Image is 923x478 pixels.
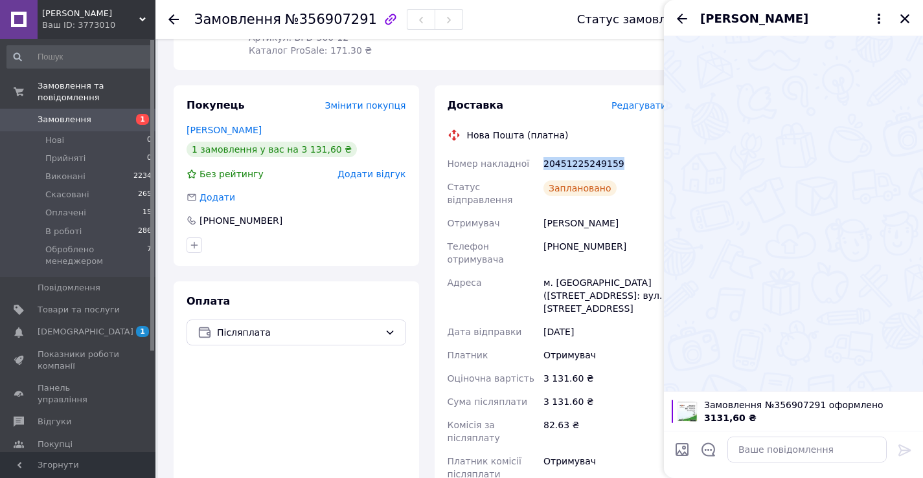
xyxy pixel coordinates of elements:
span: Замовлення [38,114,91,125]
span: Змінити покупця [325,100,406,111]
span: Статус відправлення [448,182,513,205]
span: Повідомлення [38,282,100,294]
span: В роботі [45,226,82,237]
span: Dimmer [42,8,139,19]
span: Редагувати [611,100,667,111]
span: 1 [136,114,149,125]
div: 20451225249159 [541,152,669,175]
button: Відкрити шаблони відповідей [700,441,717,458]
span: Платник [448,350,488,360]
span: 15 [142,207,152,219]
div: 1 замовлення у вас на 3 131,60 ₴ [187,142,357,157]
span: 2234 [133,171,152,182]
span: 0 [147,153,152,164]
a: [PERSON_NAME] [187,125,262,135]
div: Отримувач [541,343,669,367]
span: [DEMOGRAPHIC_DATA] [38,326,133,338]
button: Назад [674,11,690,27]
span: Комісія за післяплату [448,420,500,443]
span: 0 [147,135,152,146]
span: Додати відгук [337,169,405,179]
span: Каталог ProSale: 171.30 ₴ [249,45,372,56]
span: Замовлення №356907291 оформлено [704,398,915,411]
span: Післяплата [217,325,380,340]
span: 286 [138,226,152,237]
div: 3 131.60 ₴ [541,367,669,390]
span: 1 [136,326,149,337]
span: Товари та послуги [38,304,120,316]
span: Адреса [448,277,482,288]
button: [PERSON_NAME] [700,10,887,27]
img: 5573439570_w100_h100_blok-pitaniya-biom.jpg [676,400,699,423]
span: Оброблено менеджером [45,244,147,267]
div: Статус замовлення [577,13,696,26]
div: 82.63 ₴ [541,413,669,450]
span: 3131,60 ₴ [704,413,757,423]
span: Скасовані [45,189,89,201]
div: 3 131.60 ₴ [541,390,669,413]
span: Замовлення [194,12,281,27]
div: Ваш ID: 3773010 [42,19,155,31]
span: Покупці [38,439,73,450]
div: [PERSON_NAME] [541,212,669,235]
span: 7 [147,244,152,267]
span: Панель управління [38,382,120,406]
div: Повернутися назад [168,13,179,26]
span: Відгуки [38,416,71,428]
span: Оплачені [45,207,86,219]
span: №356907291 [285,12,377,27]
span: Телефон отримувача [448,241,504,265]
span: Замовлення та повідомлення [38,80,155,103]
span: Доставка [448,99,504,111]
span: Нові [45,135,64,146]
span: [PERSON_NAME] [700,10,808,27]
div: Нова Пошта (платна) [464,129,572,142]
span: 265 [138,189,152,201]
span: Показники роботи компанії [38,349,120,372]
span: Додати [199,192,235,202]
span: Без рейтингу [199,169,264,179]
span: Виконані [45,171,85,182]
div: Заплановано [543,180,617,196]
span: Сума післяплати [448,397,528,407]
div: [PHONE_NUMBER] [541,235,669,271]
span: Покупець [187,99,245,111]
span: Оплата [187,295,230,307]
div: м. [GEOGRAPHIC_DATA] ([STREET_ADDRESS]: вул. [STREET_ADDRESS] [541,271,669,320]
span: Отримувач [448,218,500,228]
div: [PHONE_NUMBER] [198,214,284,227]
span: Номер накладної [448,158,530,169]
button: Закрити [897,11,913,27]
input: Пошук [6,45,153,69]
span: Оціночна вартість [448,373,534,384]
span: Прийняті [45,153,85,164]
span: Дата відправки [448,327,522,337]
div: [DATE] [541,320,669,343]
